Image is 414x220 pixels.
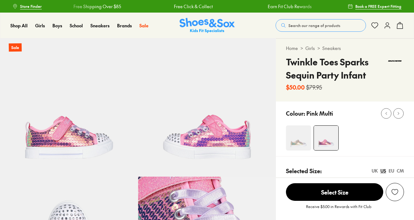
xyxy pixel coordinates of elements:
a: Free Shipping Over $85 [73,3,121,10]
span: Store Finder [20,3,42,9]
p: Receive $5.00 in Rewards with Fit Club [306,204,371,215]
img: 4-525268_1 [314,126,338,150]
img: Vendor logo [386,55,404,67]
button: Add to Wishlist [386,183,404,201]
a: Free Click & Collect [174,3,213,10]
a: Girls [35,22,45,29]
p: Colour: [286,109,305,118]
a: School [70,22,83,29]
h4: Twinkle Toes Sparks Sequin Party Infant [286,55,385,82]
p: Selected Size: [286,167,322,175]
span: Book a FREE Expert Fitting [355,3,401,9]
a: Book a FREE Expert Fitting [348,1,401,12]
p: Sale [9,43,22,52]
a: Sneakers [322,45,341,52]
div: CM [397,168,404,174]
img: SNS_Logo_Responsive.svg [180,18,235,33]
button: Search our range of products [276,19,366,32]
div: US [380,168,386,174]
a: Shop All [10,22,28,29]
a: Girls [305,45,315,52]
img: 5-525269_1 [138,38,276,177]
a: Earn Fit Club Rewards [267,3,311,10]
a: Home [286,45,298,52]
button: Select Size [286,183,383,201]
s: $79.95 [306,83,322,91]
a: Boys [52,22,62,29]
a: Sale [139,22,148,29]
div: UK [372,168,378,174]
div: EU [389,168,394,174]
b: $50.00 [286,83,305,91]
div: > > [286,45,404,52]
a: Brands [117,22,132,29]
p: Pink Multi [306,109,333,118]
span: Search our range of products [288,23,340,28]
a: Shoes & Sox [180,18,235,33]
a: Sneakers [90,22,110,29]
a: Store Finder [13,1,42,12]
img: 4-537573_1 [286,125,311,151]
